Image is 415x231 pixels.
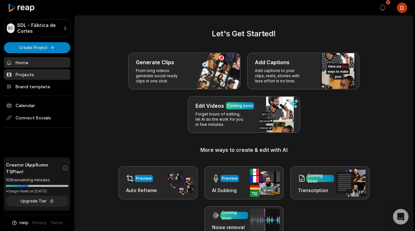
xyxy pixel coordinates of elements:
[11,220,29,226] button: Help
[393,209,409,225] div: Open Intercom Messenger
[298,187,334,194] h3: Transcription
[19,220,29,226] span: Help
[83,146,405,154] h3: More ways to create & edit with AI
[7,23,15,33] div: SC
[255,58,290,66] h3: Add Captions
[4,100,70,111] a: Calendar
[6,189,68,194] div: *Usage resets on [DATE]
[255,68,305,84] p: Add captions to your clips, reels, stories with less effort in no time.
[227,103,253,109] div: Coming soon
[6,196,68,207] button: Upgrade Tier
[250,209,280,231] img: noise_removal.png
[4,81,70,92] a: Brand template
[51,220,63,226] a: Terms
[222,176,238,181] div: Preview
[250,169,280,197] img: ai_dubbing.png
[126,187,157,194] h3: Auto Reframe
[6,161,62,175] span: Creator (AppSumo T1) Plan!
[222,210,247,221] div: Coming soon
[32,220,47,226] a: Privacy
[4,42,70,53] button: Create Project
[17,22,61,34] p: SDL - Fábrica de Cortes
[212,187,239,194] h3: AI Dubbing
[136,68,186,84] p: From long videos generate social ready clips in one click.
[83,28,405,40] h2: Let's Get Started!
[308,173,333,184] div: Coming soon
[4,57,70,68] a: Home
[196,112,246,127] p: Forget hours of editing, let AI do the work for you in few minutes.
[336,169,366,197] img: transcription.png
[4,69,70,80] a: Projects
[6,177,68,183] div: 108 remaining minutes
[4,112,70,124] span: Connect Socials
[164,170,194,196] img: auto_reframe.png
[212,224,248,231] h3: Noise removal
[136,176,152,181] div: Preview
[196,102,224,110] h3: Edit Videos
[136,58,174,66] h3: Generate Clips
